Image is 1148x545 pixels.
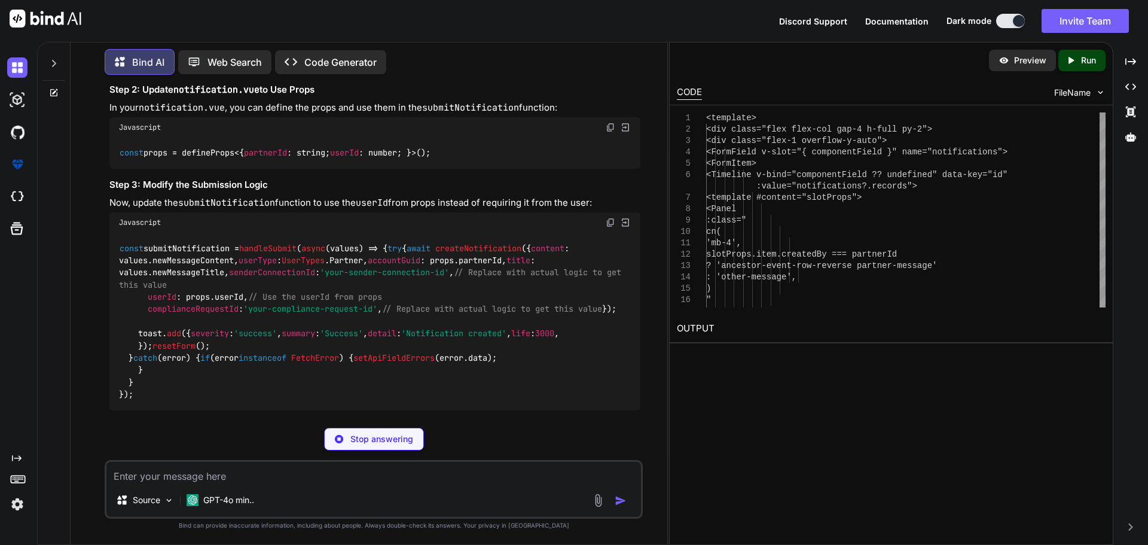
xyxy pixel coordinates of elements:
[706,113,756,123] span: <template>
[148,291,176,302] span: userId
[215,291,243,302] span: userId
[706,261,847,270] span: ? 'ancestor-event-row-revers
[248,291,382,302] span: // Use the userId from props
[706,193,862,202] span: <template #content="slotProps">
[234,328,277,339] span: 'success'
[368,328,396,339] span: detail
[620,217,631,228] img: Open in Browser
[1042,9,1129,33] button: Invite Team
[10,10,81,28] img: Bind AI
[109,196,640,210] p: Now, update the function to use the from props instead of requiring it from the user:
[847,261,937,270] span: e partner-message'
[706,215,746,225] span: :class="
[677,135,691,147] div: 3
[1014,54,1046,66] p: Preview
[606,218,615,227] img: copy
[301,243,325,254] span: async
[164,495,174,506] img: Pick Models
[677,260,691,272] div: 13
[677,203,691,215] div: 8
[907,170,1007,179] span: fined" data-key="id"
[677,112,691,124] div: 1
[132,55,164,69] p: Bind AI
[677,215,691,226] div: 9
[677,283,691,294] div: 15
[677,158,691,169] div: 5
[120,148,143,159] span: const
[353,352,435,363] span: setApiFieldErrors
[133,352,157,363] span: catch
[706,136,887,145] span: <div class="flex-1 overflow-y-auto">
[203,494,254,506] p: GPT-4o min..
[677,192,691,203] div: 7
[7,154,28,175] img: premium
[133,494,160,506] p: Source
[105,521,643,530] p: Bind can provide inaccurate information, including about people. Always double-check its answers....
[356,197,388,209] code: userId
[706,124,932,134] span: <div class="flex flex-col gap-4 h-full py-2">
[677,306,691,317] div: 17
[119,218,161,227] span: Javascript
[200,352,210,363] span: if
[677,124,691,135] div: 2
[677,272,691,283] div: 14
[865,16,929,26] span: Documentation
[706,284,711,293] span: )
[187,494,199,506] img: GPT-4o mini
[282,255,325,266] span: UserTypes
[407,243,430,254] span: await
[591,494,605,507] img: attachment
[677,226,691,238] div: 10
[670,315,1113,343] h2: OUTPUT
[282,328,315,339] span: summary
[239,243,297,254] span: handleSubmit
[677,147,691,158] div: 4
[173,84,259,96] code: notification.vue
[239,255,277,266] span: userType
[706,272,796,282] span: : 'other-message',
[119,147,432,159] code: props = defineProps<{ : string; : number; }>();
[330,148,359,159] span: userId
[139,102,225,114] code: notification.vue
[531,243,564,254] span: content
[243,304,377,315] span: 'your-compliance-request-id'
[207,55,262,69] p: Web Search
[119,242,626,401] code: submitNotification = ( (values) => { { ({ : values. , : . , : props. , : values. , : , : props. ,...
[620,122,631,133] img: Open in Browser
[1081,54,1096,66] p: Run
[756,181,917,191] span: :value="notifications?.records">
[511,328,530,339] span: life
[706,295,711,305] span: "
[779,15,847,28] button: Discord Support
[152,340,196,351] span: resetForm
[706,147,927,157] span: <FormField v-slot="{ componentField }" name=
[119,123,161,132] span: Javascript
[152,255,234,266] span: newMessageContent
[320,267,449,278] span: 'your-sender-connection-id'
[148,304,239,315] span: complianceRequestId
[857,249,897,259] span: artnerId
[387,243,402,254] span: try
[677,169,691,181] div: 6
[677,294,691,306] div: 16
[779,16,847,26] span: Discord Support
[927,147,1007,157] span: "notifications">
[1054,87,1091,99] span: FileName
[435,243,521,254] span: createNotification
[7,122,28,142] img: githubDark
[109,83,640,97] h3: Step 2: Update to Use Props
[244,148,287,159] span: partnerId
[382,304,602,315] span: // Replace with actual logic to get this value
[706,306,711,316] span: >
[368,255,420,266] span: accountGuid
[677,238,691,249] div: 11
[706,159,756,168] span: <FormItem>
[191,328,229,339] span: severity
[7,494,28,514] img: settings
[706,238,741,248] span: 'mb-4',
[706,249,857,259] span: slotProps.item.createdBy === p
[7,90,28,110] img: darkAi-studio
[320,328,363,339] span: 'Success'
[109,101,640,115] p: In your , you can define the props and use them in the function:
[1095,87,1106,98] img: chevron down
